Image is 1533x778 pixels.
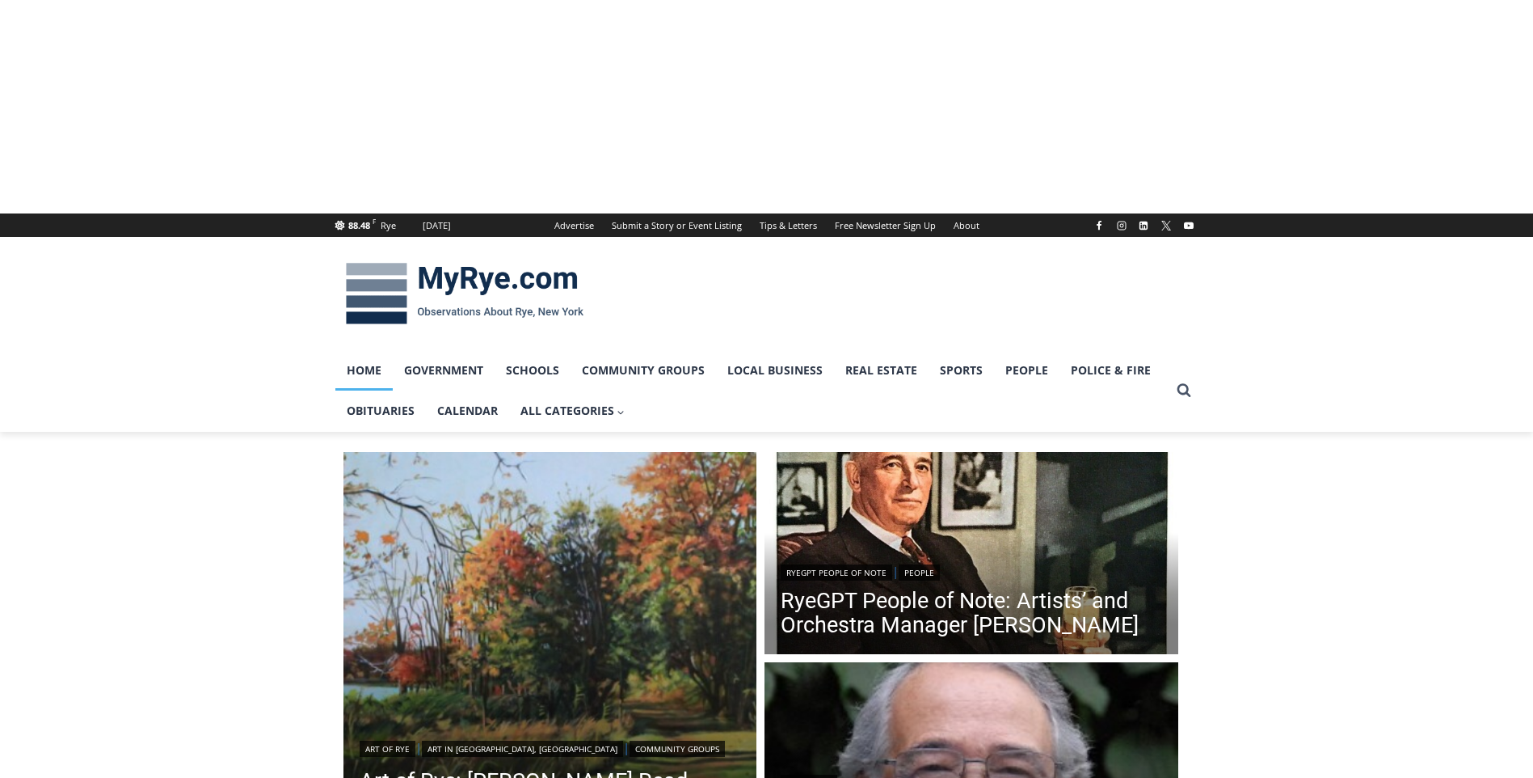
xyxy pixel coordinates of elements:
a: X [1156,216,1176,235]
a: Tips & Letters [751,214,826,237]
a: Sports [929,350,994,391]
a: RyeGPT People of Note [781,564,892,581]
a: Schools [495,350,571,391]
a: RyeGPT People of Note: Artists’ and Orchestra Manager [PERSON_NAME] [781,589,1162,637]
nav: Secondary Navigation [545,214,988,237]
div: Rye [381,218,396,233]
a: Submit a Story or Event Listing [603,214,751,237]
a: YouTube [1179,216,1198,235]
div: | | [360,738,741,757]
button: View Search Form [1169,376,1198,405]
div: | [781,561,1162,581]
a: Home [335,350,393,391]
a: Real Estate [834,350,929,391]
img: (PHOTO: Lord Calvert Whiskey ad, featuring Arthur Judson, 1946. Public Domain.) [764,452,1178,659]
a: Instagram [1112,216,1131,235]
span: 88.48 [348,219,370,231]
a: Government [393,350,495,391]
a: Free Newsletter Sign Up [826,214,945,237]
a: Art of Rye [360,741,415,757]
span: F [373,217,376,226]
a: About [945,214,988,237]
nav: Primary Navigation [335,350,1169,432]
a: People [994,350,1059,391]
a: Community Groups [571,350,716,391]
a: Calendar [426,391,509,431]
a: People [899,564,940,581]
a: Read More RyeGPT People of Note: Artists’ and Orchestra Manager Arthur Judson [764,452,1178,659]
a: Police & Fire [1059,350,1162,391]
a: Art in [GEOGRAPHIC_DATA], [GEOGRAPHIC_DATA] [422,741,623,757]
a: Linkedin [1134,216,1153,235]
a: Local Business [716,350,834,391]
a: Advertise [545,214,603,237]
span: All Categories [520,402,625,420]
a: Facebook [1089,216,1109,235]
a: All Categories [509,391,637,431]
div: [DATE] [423,218,451,233]
a: Community Groups [630,741,725,757]
a: Obituaries [335,391,426,431]
img: MyRye.com [335,252,594,336]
